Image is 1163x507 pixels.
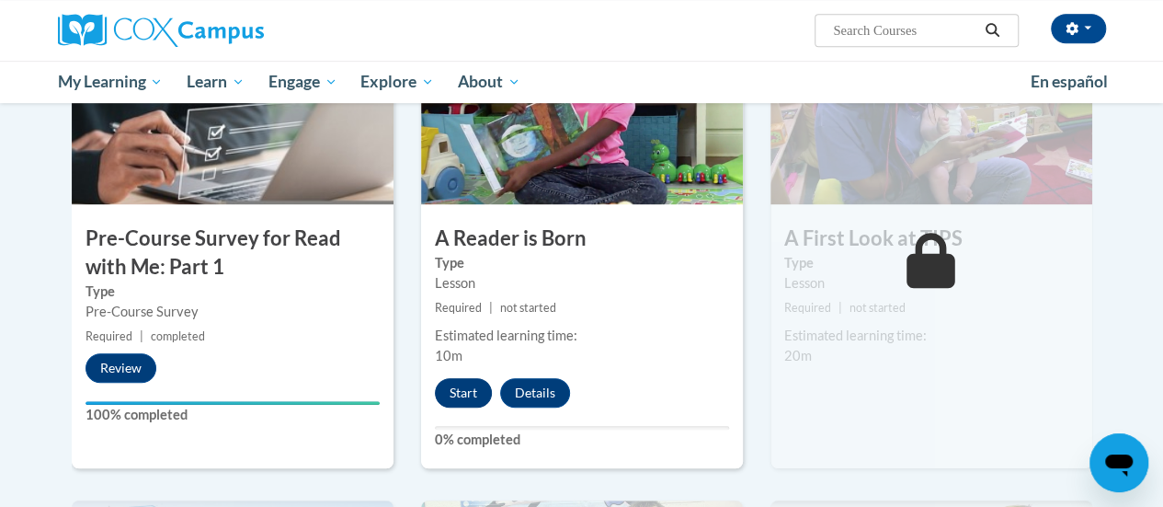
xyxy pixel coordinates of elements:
div: Main menu [44,61,1120,103]
a: Explore [348,61,446,103]
label: Type [86,282,380,302]
div: Pre-Course Survey [86,302,380,322]
div: Estimated learning time: [784,326,1078,346]
a: My Learning [46,61,176,103]
div: Your progress [86,401,380,405]
button: Review [86,353,156,383]
span: | [140,329,143,343]
a: About [446,61,532,103]
span: not started [849,301,906,315]
span: Engage [268,71,337,93]
label: Type [435,253,729,273]
img: Course Image [421,20,743,204]
button: Start [435,378,492,408]
label: 100% completed [86,405,380,425]
span: Required [435,301,482,315]
div: Lesson [435,273,729,294]
input: Search Courses [831,19,978,41]
a: Learn [175,61,257,103]
iframe: Button to launch messaging window [1089,433,1148,492]
img: Course Image [72,20,393,204]
div: Lesson [784,273,1078,294]
span: 10m [435,348,462,363]
span: | [489,301,493,315]
div: Estimated learning time: [435,326,729,346]
label: Type [784,253,1078,273]
span: About [458,71,520,93]
button: Search [978,19,1006,41]
a: Cox Campus [58,14,389,47]
span: | [838,301,842,315]
h3: A Reader is Born [421,225,743,253]
a: En español [1019,63,1120,101]
h3: Pre-Course Survey for Read with Me: Part 1 [72,225,393,282]
img: Cox Campus [58,14,264,47]
img: Course Image [770,20,1092,204]
span: Learn [187,71,245,93]
span: En español [1031,72,1108,91]
span: Required [784,301,831,315]
span: Required [86,329,132,343]
button: Account Settings [1051,14,1106,43]
span: completed [151,329,205,343]
a: Engage [257,61,349,103]
h3: A First Look at TIPS [770,225,1092,253]
span: My Learning [57,71,163,93]
span: Explore [360,71,434,93]
span: not started [500,301,556,315]
span: 20m [784,348,812,363]
label: 0% completed [435,430,729,450]
button: Details [500,378,570,408]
